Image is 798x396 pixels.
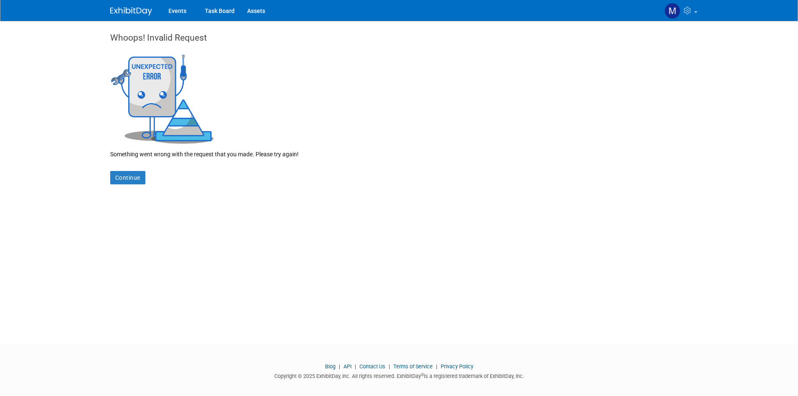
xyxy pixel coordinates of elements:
[110,52,215,144] img: Invalid Request
[110,31,688,52] div: Whoops! Invalid Request
[434,363,439,370] span: |
[664,3,680,19] img: Mia Maniaci
[353,363,358,370] span: |
[421,373,424,377] sup: ®
[393,363,433,370] a: Terms of Service
[110,171,145,184] a: Continue
[325,363,336,370] a: Blog
[441,363,473,370] a: Privacy Policy
[359,363,385,370] a: Contact Us
[337,363,342,370] span: |
[110,7,152,16] img: ExhibitDay
[343,363,351,370] a: API
[387,363,392,370] span: |
[110,144,688,158] div: Something went wrong with the request that you made. Please try again!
